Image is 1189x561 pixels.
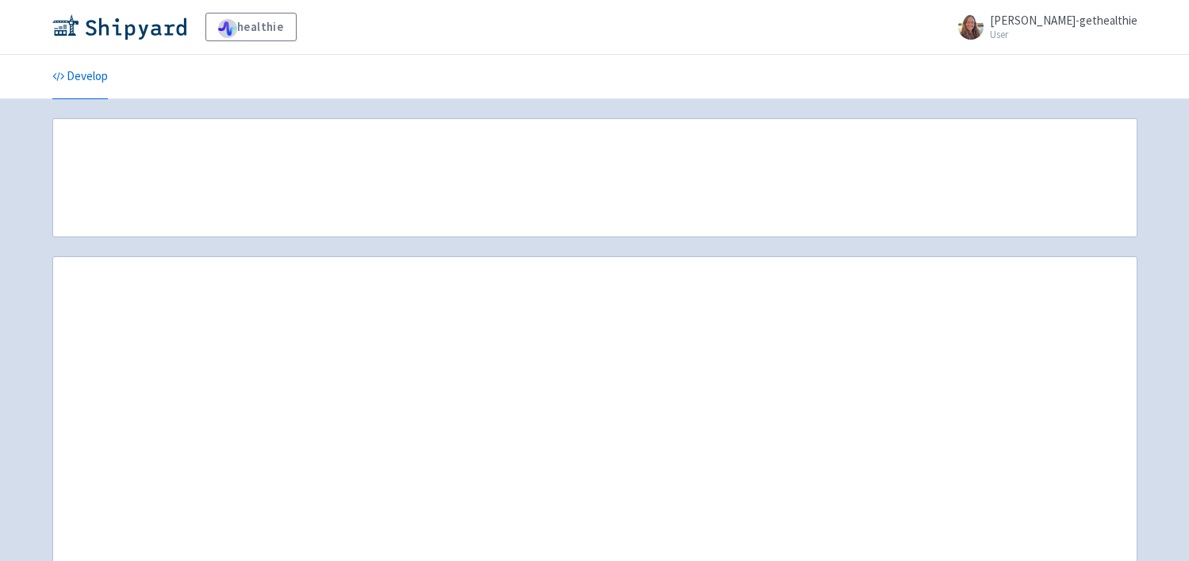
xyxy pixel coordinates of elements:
a: [PERSON_NAME]-gethealthie User [949,14,1137,40]
img: Shipyard logo [52,14,186,40]
a: Develop [52,55,108,99]
span: [PERSON_NAME]-gethealthie [990,13,1137,28]
a: healthie [205,13,297,41]
small: User [990,29,1137,40]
